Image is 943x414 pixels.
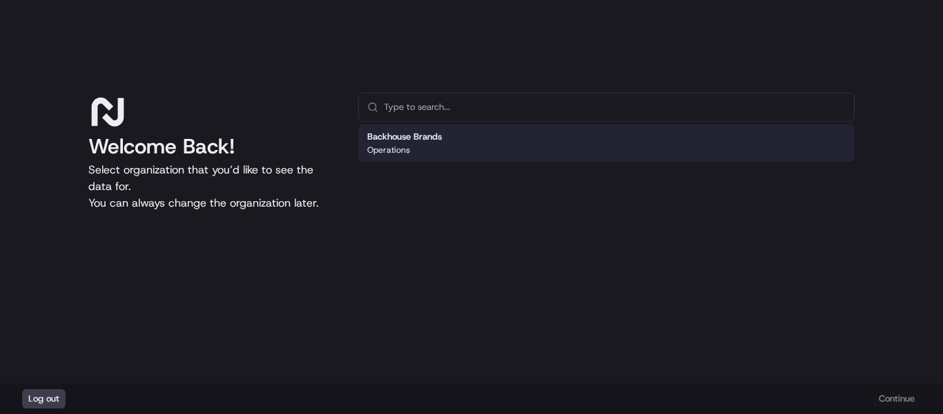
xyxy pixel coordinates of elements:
[88,162,336,211] p: Select organization that you’d like to see the data for. You can always change the organization l...
[22,389,66,408] button: Log out
[367,131,442,143] h2: Backhouse Brands
[384,93,846,121] input: Type to search...
[358,122,855,164] div: Suggestions
[367,144,410,156] p: Operations
[88,134,336,159] h1: Welcome Back!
